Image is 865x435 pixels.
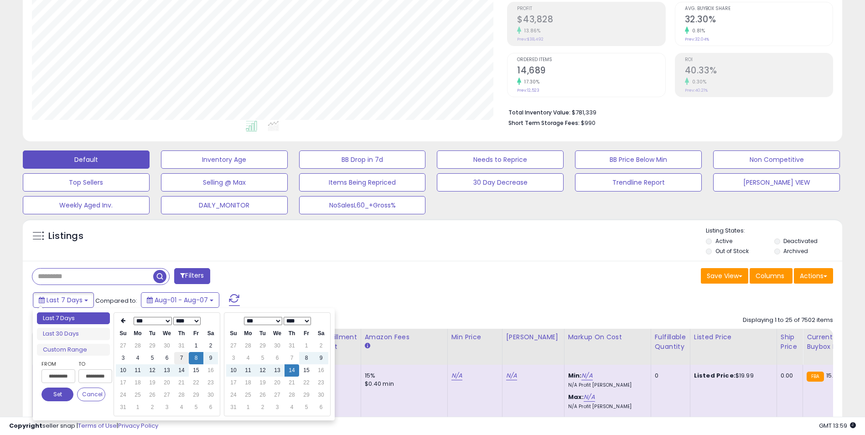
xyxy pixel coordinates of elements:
[521,27,540,34] small: 13.86%
[685,14,833,26] h2: 32.30%
[189,377,203,389] td: 22
[713,150,840,169] button: Non Competitive
[701,268,748,284] button: Save View
[37,328,110,340] li: Last 30 Days
[685,65,833,78] h2: 40.33%
[299,364,314,377] td: 15
[160,389,174,401] td: 27
[285,401,299,414] td: 4
[116,352,130,364] td: 3
[783,247,808,255] label: Archived
[314,340,328,352] td: 2
[270,401,285,414] td: 3
[299,196,426,214] button: NoSalesL60_+Gross%
[255,389,270,401] td: 26
[255,377,270,389] td: 19
[437,173,564,192] button: 30 Day Decrease
[189,401,203,414] td: 5
[130,352,145,364] td: 4
[203,327,218,340] th: Sa
[255,327,270,340] th: Tu
[517,14,665,26] h2: $43,828
[781,332,799,352] div: Ship Price
[155,295,208,305] span: Aug-01 - Aug-07
[713,173,840,192] button: [PERSON_NAME] VIEW
[365,380,440,388] div: $0.40 min
[694,332,773,342] div: Listed Price
[48,230,83,243] h5: Listings
[116,327,130,340] th: Su
[33,292,94,308] button: Last 7 Days
[685,57,833,62] span: ROI
[161,173,288,192] button: Selling @ Max
[517,88,539,93] small: Prev: 12,523
[750,268,792,284] button: Columns
[78,421,117,430] a: Terms of Use
[568,332,647,342] div: Markup on Cost
[689,78,707,85] small: 0.30%
[807,372,824,382] small: FBA
[9,421,42,430] strong: Copyright
[189,340,203,352] td: 1
[655,332,686,352] div: Fulfillable Quantity
[145,364,160,377] td: 12
[314,401,328,414] td: 6
[141,292,219,308] button: Aug-01 - Aug-07
[655,372,683,380] div: 0
[203,389,218,401] td: 30
[23,150,150,169] button: Default
[130,340,145,352] td: 28
[77,388,105,401] button: Cancel
[285,364,299,377] td: 14
[584,393,595,402] a: N/A
[203,352,218,364] td: 9
[116,377,130,389] td: 17
[575,150,702,169] button: BB Price Below Min
[116,401,130,414] td: 31
[285,377,299,389] td: 21
[203,377,218,389] td: 23
[116,364,130,377] td: 10
[568,382,644,388] p: N/A Profit [PERSON_NAME]
[299,389,314,401] td: 29
[508,119,580,127] b: Short Term Storage Fees:
[781,372,796,380] div: 0.00
[508,109,570,116] b: Total Inventory Value:
[314,364,328,377] td: 16
[226,352,241,364] td: 3
[255,352,270,364] td: 5
[694,371,736,380] b: Listed Price:
[160,401,174,414] td: 3
[160,364,174,377] td: 13
[285,389,299,401] td: 28
[299,377,314,389] td: 22
[255,401,270,414] td: 2
[685,36,709,42] small: Prev: 32.04%
[23,173,150,192] button: Top Sellers
[241,377,255,389] td: 18
[203,401,218,414] td: 6
[689,27,705,34] small: 0.81%
[116,340,130,352] td: 27
[314,377,328,389] td: 23
[226,389,241,401] td: 24
[299,150,426,169] button: BB Drop in 7d
[241,340,255,352] td: 28
[819,421,856,430] span: 2025-08-15 13:59 GMT
[715,247,749,255] label: Out of Stock
[365,342,370,350] small: Amazon Fees.
[226,364,241,377] td: 10
[226,377,241,389] td: 17
[37,344,110,356] li: Custom Range
[826,371,841,380] span: 15.29
[564,329,651,365] th: The percentage added to the cost of goods (COGS) that forms the calculator for Min & Max prices.
[285,327,299,340] th: Th
[116,389,130,401] td: 24
[299,340,314,352] td: 1
[189,352,203,364] td: 8
[285,340,299,352] td: 31
[255,364,270,377] td: 12
[145,352,160,364] td: 5
[145,377,160,389] td: 19
[160,340,174,352] td: 30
